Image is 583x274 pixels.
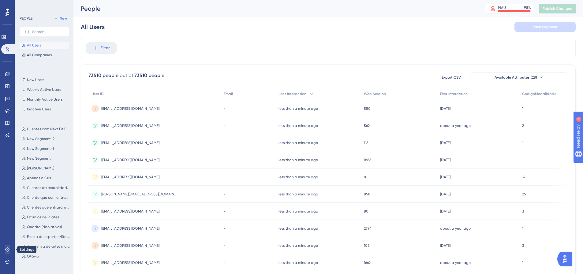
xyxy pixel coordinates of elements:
span: Clientes da modalidade (Pilates) [27,185,70,190]
span: 3 [522,209,524,214]
button: Escola de esporte (Não ativos) [20,233,73,240]
span: Last Interaction [278,91,306,96]
span: 1662 [364,260,371,265]
time: less than a minute ago [278,261,318,265]
time: [DATE] [440,209,450,213]
span: Escola de esporte (Não ativos) [27,234,70,239]
span: Need Help? [14,2,38,9]
time: [DATE] [440,158,450,162]
div: out of [120,72,133,79]
span: [PERSON_NAME] [27,166,54,171]
span: - [224,260,226,265]
span: User ID [92,91,104,96]
span: Monthly Active Users [27,97,62,102]
span: 2794 [364,226,372,231]
time: less than a minute ago [278,158,318,162]
span: All Users [27,43,41,48]
button: New [52,15,69,22]
span: - [224,123,226,128]
div: All Users [81,23,105,31]
iframe: UserGuiding AI Assistant Launcher [557,250,576,268]
span: Web Session [364,91,386,96]
span: CodigoModalidade [522,91,556,96]
button: New Segment [20,155,73,162]
div: MAU [498,5,506,10]
span: - [224,226,226,231]
button: Quadra (Não ativos) [20,223,73,231]
div: 98 % [524,5,531,10]
span: - [224,140,226,145]
span: - [224,157,226,162]
span: [EMAIL_ADDRESS][DOMAIN_NAME] [101,157,159,162]
span: New [60,16,67,21]
span: Save Segment [533,24,558,29]
time: about a year ago [440,226,471,231]
div: 73510 people [134,72,164,79]
time: [DATE] [440,192,450,196]
time: [DATE] [440,141,450,145]
time: less than a minute ago [278,175,318,179]
button: [PERSON_NAME] [20,165,73,172]
button: New Segment-2 [20,135,73,143]
span: [EMAIL_ADDRESS][DOMAIN_NAME] [101,175,159,180]
span: Export CSV [442,75,461,80]
time: [DATE] [440,175,450,179]
button: Publish Changes [539,4,576,13]
span: 562 [364,123,370,128]
button: Clientes com Next Fit Pay [20,125,73,133]
span: - [224,243,226,248]
span: 1 [522,260,523,265]
span: New Segment-1 [27,146,54,151]
button: Inactive Users [20,106,69,113]
span: 118 [364,140,368,145]
time: about a year ago [440,261,471,265]
span: 580 [364,106,371,111]
button: Weekly Active Users [20,86,69,93]
time: [DATE] [440,243,450,248]
button: All Users [20,42,69,49]
span: Email [224,91,233,96]
span: 14 [522,175,525,180]
span: Quadra (Não ativos) [27,224,62,229]
span: [EMAIL_ADDRESS][DOMAIN_NAME] [101,123,159,128]
span: 1 [522,226,523,231]
span: Estúdios de Pilates [27,215,59,220]
span: 2 [522,123,524,128]
span: 106 [364,243,369,248]
span: - [224,192,226,197]
button: Otávio [20,253,73,260]
span: Apenas a Cris [27,176,51,180]
span: All Companies [27,53,52,57]
span: 81 [364,175,367,180]
button: New Segment-1 [20,145,73,152]
span: [EMAIL_ADDRESS][DOMAIN_NAME] [101,260,159,265]
span: Inactive Users [27,107,51,112]
span: Cliente que com entrada até [DATE] [27,195,70,200]
div: PEOPLE [20,16,32,21]
span: 1886 [364,157,371,162]
span: [PERSON_NAME][EMAIL_ADDRESS][DOMAIN_NAME] [101,192,178,197]
span: 25 [522,192,526,197]
span: 1 [522,140,523,145]
time: about a year ago [440,124,471,128]
span: 80 [364,209,368,214]
span: Weekly Active Users [27,87,61,92]
button: New Users [20,76,69,83]
time: [DATE] [440,106,450,111]
span: [EMAIL_ADDRESS][DOMAIN_NAME] [101,226,159,231]
button: Academia de artes marciais (Não ativos) [20,243,73,250]
span: Clientes com Next Fit Pay [27,127,70,131]
button: Export CSV [436,72,466,82]
span: New Segment [27,156,51,161]
button: Estúdios de Pilates [20,213,73,221]
span: - [224,106,226,111]
span: Otávio [27,254,39,259]
span: Filter [100,44,110,52]
div: People [81,4,470,13]
div: 4 [43,3,44,8]
span: Publish Changes [543,6,572,11]
button: All Companies [20,51,69,59]
span: New Users [27,77,44,82]
button: Cliente que com entrada até [DATE] [20,194,73,201]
